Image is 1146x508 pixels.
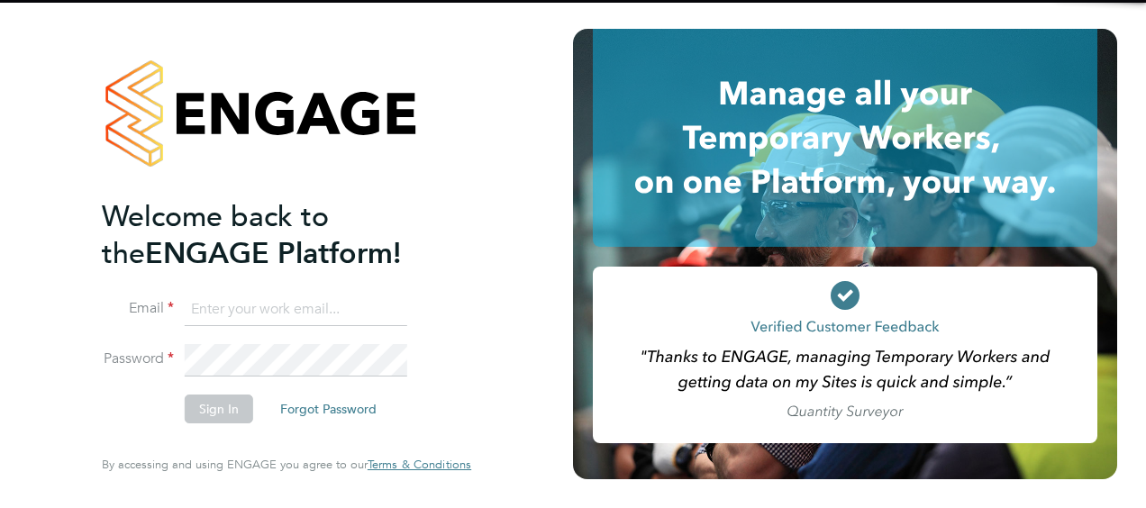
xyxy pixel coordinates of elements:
[185,294,407,326] input: Enter your work email...
[102,349,174,368] label: Password
[185,395,253,423] button: Sign In
[102,199,329,271] span: Welcome back to the
[102,198,453,272] h2: ENGAGE Platform!
[368,458,471,472] a: Terms & Conditions
[266,395,391,423] button: Forgot Password
[102,457,471,472] span: By accessing and using ENGAGE you agree to our
[102,299,174,318] label: Email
